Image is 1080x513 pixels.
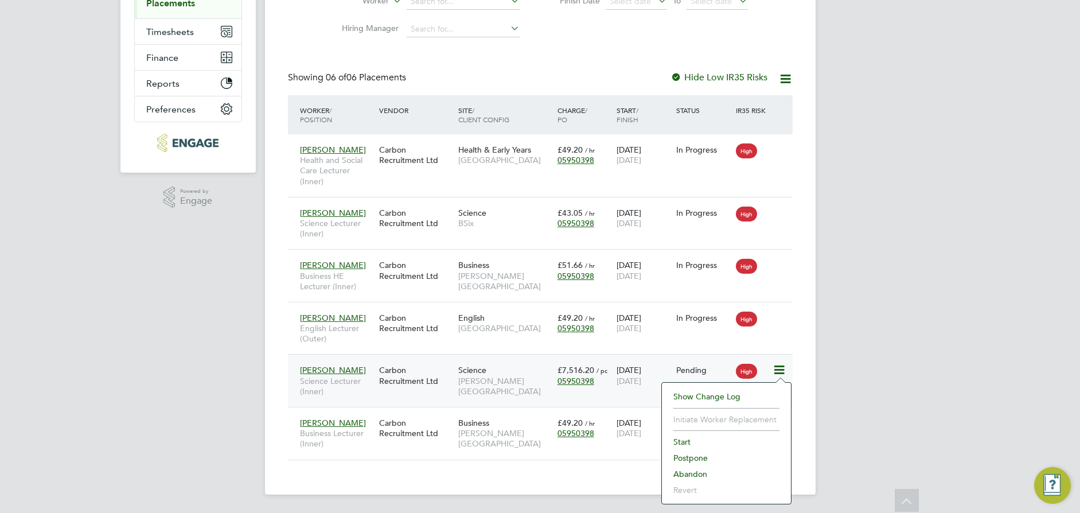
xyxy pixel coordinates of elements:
[300,365,366,375] span: [PERSON_NAME]
[180,196,212,206] span: Engage
[736,364,757,379] span: High
[596,366,607,375] span: / pc
[458,418,489,428] span: Business
[1034,467,1071,504] button: Engage Resource Center
[297,138,793,148] a: [PERSON_NAME]Health and Social Care Lecturer (Inner)Carbon Recruitment LtdHealth & Early Years[GE...
[668,388,785,405] li: Show change log
[557,376,594,386] span: 05950398
[146,26,194,37] span: Timesheets
[614,254,673,286] div: [DATE]
[297,306,793,316] a: [PERSON_NAME]English Lecturer (Outer)Carbon Recruitment LtdEnglish[GEOGRAPHIC_DATA]£49.20 / hr059...
[614,100,673,130] div: Start
[617,428,641,438] span: [DATE]
[557,271,594,281] span: 05950398
[300,323,373,344] span: English Lecturer (Outer)
[134,134,242,152] a: Go to home page
[297,100,376,130] div: Worker
[146,52,178,63] span: Finance
[297,201,793,211] a: [PERSON_NAME]Science Lecturer (Inner)Carbon Recruitment LtdScienceBSix£43.05 / hr05950398[DATE][D...
[585,209,595,217] span: / hr
[557,428,594,438] span: 05950398
[557,365,594,375] span: £7,516.20
[617,271,641,281] span: [DATE]
[157,134,219,152] img: carbonrecruitment-logo-retina.png
[614,359,673,391] div: [DATE]
[617,323,641,333] span: [DATE]
[614,139,673,171] div: [DATE]
[300,376,373,397] span: Science Lecturer (Inner)
[300,313,366,323] span: [PERSON_NAME]
[557,106,587,124] span: / PO
[458,155,552,165] span: [GEOGRAPHIC_DATA]
[135,19,241,44] button: Timesheets
[736,312,757,327] span: High
[676,313,730,323] div: In Progress
[668,466,785,482] li: Abandon
[163,186,212,208] a: Powered byEngage
[333,23,399,33] label: Hiring Manager
[300,208,366,218] span: [PERSON_NAME]
[376,359,455,391] div: Carbon Recruitment Ltd
[557,155,594,165] span: 05950398
[376,307,455,339] div: Carbon Recruitment Ltd
[300,418,366,428] span: [PERSON_NAME]
[736,259,757,274] span: High
[300,218,373,239] span: Science Lecturer (Inner)
[617,376,641,386] span: [DATE]
[458,208,486,218] span: Science
[300,106,332,124] span: / Position
[288,72,408,84] div: Showing
[676,365,730,375] div: Pending
[670,72,767,83] label: Hide Low IR35 Risks
[614,307,673,339] div: [DATE]
[135,96,241,122] button: Preferences
[555,100,614,130] div: Charge
[733,100,773,121] div: IR35 Risk
[458,376,552,397] span: [PERSON_NAME][GEOGRAPHIC_DATA]
[458,428,552,449] span: [PERSON_NAME][GEOGRAPHIC_DATA]
[557,145,583,155] span: £49.20
[146,78,180,89] span: Reports
[297,359,793,368] a: [PERSON_NAME]Science Lecturer (Inner)Carbon Recruitment LtdScience[PERSON_NAME][GEOGRAPHIC_DATA]£...
[458,145,531,155] span: Health & Early Years
[617,218,641,228] span: [DATE]
[557,218,594,228] span: 05950398
[300,145,366,155] span: [PERSON_NAME]
[376,412,455,444] div: Carbon Recruitment Ltd
[557,323,594,333] span: 05950398
[458,365,486,375] span: Science
[557,260,583,270] span: £51.66
[300,271,373,292] span: Business HE Lecturer (Inner)
[668,482,785,498] li: Revert
[300,155,373,186] span: Health and Social Care Lecturer (Inner)
[376,202,455,234] div: Carbon Recruitment Ltd
[455,100,555,130] div: Site
[557,313,583,323] span: £49.20
[326,72,406,83] span: 06 Placements
[297,254,793,263] a: [PERSON_NAME]Business HE Lecturer (Inner)Carbon Recruitment LtdBusiness[PERSON_NAME][GEOGRAPHIC_D...
[676,145,730,155] div: In Progress
[557,208,583,218] span: £43.05
[458,260,489,270] span: Business
[585,314,595,322] span: / hr
[300,260,366,270] span: [PERSON_NAME]
[614,412,673,444] div: [DATE]
[297,411,793,421] a: [PERSON_NAME]Business Lecturer (Inner)Carbon Recruitment LtdBusiness[PERSON_NAME][GEOGRAPHIC_DATA...
[736,207,757,221] span: High
[180,186,212,196] span: Powered by
[668,411,785,427] li: Initiate Worker Replacement
[458,313,485,323] span: English
[135,71,241,96] button: Reports
[617,155,641,165] span: [DATE]
[376,139,455,171] div: Carbon Recruitment Ltd
[376,100,455,121] div: Vendor
[557,418,583,428] span: £49.20
[736,143,757,158] span: High
[668,434,785,450] li: Start
[458,323,552,333] span: [GEOGRAPHIC_DATA]
[407,21,520,37] input: Search for...
[135,45,241,70] button: Finance
[326,72,346,83] span: 06 of
[376,254,455,286] div: Carbon Recruitment Ltd
[300,428,373,449] span: Business Lecturer (Inner)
